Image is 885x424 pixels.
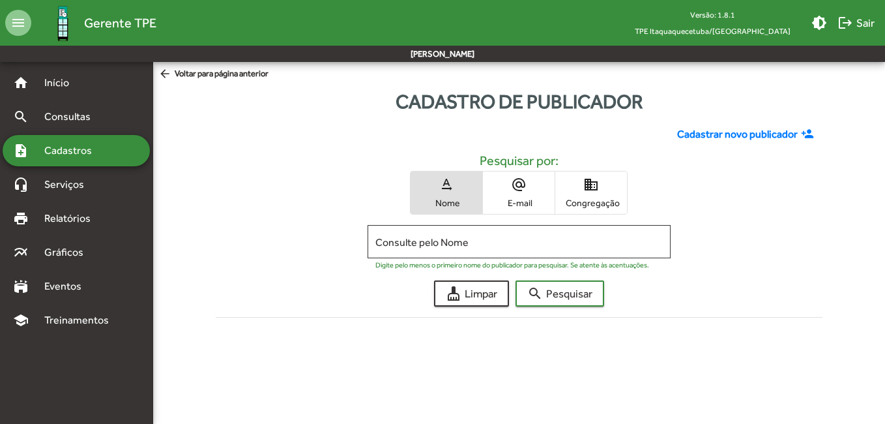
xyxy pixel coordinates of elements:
span: Relatórios [36,211,108,226]
span: Gerente TPE [84,12,156,33]
mat-icon: text_rotation_none [439,177,454,192]
span: Serviços [36,177,102,192]
mat-icon: home [13,75,29,91]
button: Pesquisar [515,280,604,307]
mat-icon: school [13,312,29,328]
span: Eventos [36,279,99,294]
span: Sair [837,11,875,35]
span: Limpar [446,282,497,305]
span: Voltar para página anterior [158,67,268,82]
mat-icon: multiline_chart [13,245,29,260]
div: Versão: 1.8.1 [624,7,801,23]
img: Logo [42,2,84,44]
mat-icon: brightness_medium [811,15,827,31]
mat-icon: alternate_email [511,177,527,192]
a: Gerente TPE [31,2,156,44]
mat-icon: search [527,286,543,301]
mat-icon: cleaning_services [446,286,461,301]
span: TPE Itaquaquecetuba/[GEOGRAPHIC_DATA] [624,23,801,39]
mat-icon: stadium [13,279,29,294]
mat-icon: logout [837,15,853,31]
button: Sair [832,11,880,35]
span: Treinamentos [36,312,124,328]
span: Início [36,75,88,91]
mat-hint: Digite pelo menos o primeiro nome do publicador para pesquisar. Se atente às acentuações. [375,261,649,269]
button: Congregação [555,172,627,214]
h5: Pesquisar por: [226,153,813,168]
div: Cadastro de publicador [153,87,885,116]
span: Gráficos [36,245,101,260]
span: Consultas [36,109,108,125]
mat-icon: headset_mic [13,177,29,192]
span: Nome [414,197,479,209]
mat-icon: person_add [801,127,817,142]
mat-icon: print [13,211,29,226]
span: Cadastrar novo publicador [677,127,798,142]
mat-icon: menu [5,10,31,36]
span: E-mail [486,197,551,209]
mat-icon: arrow_back [158,67,175,82]
button: E-mail [483,172,555,214]
mat-icon: domain [583,177,599,192]
button: Limpar [434,280,509,307]
span: Pesquisar [527,282,592,305]
button: Nome [411,172,482,214]
mat-icon: note_add [13,143,29,159]
mat-icon: search [13,109,29,125]
span: Congregação [559,197,624,209]
span: Cadastros [36,143,109,159]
